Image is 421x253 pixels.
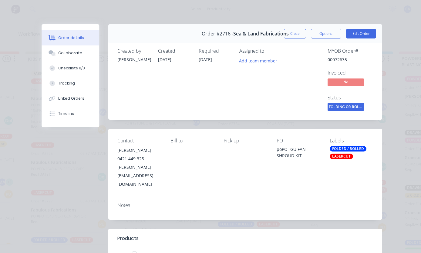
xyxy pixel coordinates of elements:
[330,154,353,159] div: LASERCUT
[277,138,320,144] div: PO
[311,29,341,38] button: Options
[117,202,373,208] div: Notes
[199,57,212,62] span: [DATE]
[58,35,84,41] div: Order details
[158,48,191,54] div: Created
[117,48,151,54] div: Created by
[202,31,233,37] span: Order #2716 -
[328,56,373,63] div: 00072635
[328,103,364,111] span: FOLDING OR ROLL...
[239,48,300,54] div: Assigned to
[239,56,281,65] button: Add team member
[277,146,320,159] div: poPO- GU FAN SHROUD KIT
[158,57,171,62] span: [DATE]
[117,146,161,155] div: [PERSON_NAME]
[117,235,139,242] div: Products
[236,56,280,65] button: Add team member
[117,146,161,188] div: [PERSON_NAME]0421 449 325[PERSON_NAME][EMAIL_ADDRESS][DOMAIN_NAME]
[233,31,289,37] span: Sea & Land Fabrications
[58,96,84,101] div: Linked Orders
[42,91,99,106] button: Linked Orders
[224,138,267,144] div: Pick up
[58,65,85,71] div: Checklists 0/0
[328,103,364,112] button: FOLDING OR ROLL...
[58,50,82,56] div: Collaborate
[330,138,373,144] div: Labels
[117,56,151,63] div: [PERSON_NAME]
[42,106,99,121] button: Timeline
[117,163,161,188] div: [PERSON_NAME][EMAIL_ADDRESS][DOMAIN_NAME]
[58,111,74,116] div: Timeline
[328,70,373,76] div: Invoiced
[117,155,161,163] div: 0421 449 325
[328,95,373,101] div: Status
[328,48,373,54] div: MYOB Order #
[42,61,99,76] button: Checklists 0/0
[58,81,75,86] div: Tracking
[284,29,306,38] button: Close
[42,45,99,61] button: Collaborate
[42,76,99,91] button: Tracking
[330,146,366,151] div: FOLDED / ROLLED
[117,138,161,144] div: Contact
[42,30,99,45] button: Order details
[346,29,376,38] button: Edit Order
[328,78,364,86] span: No
[170,138,214,144] div: Bill to
[199,48,232,54] div: Required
